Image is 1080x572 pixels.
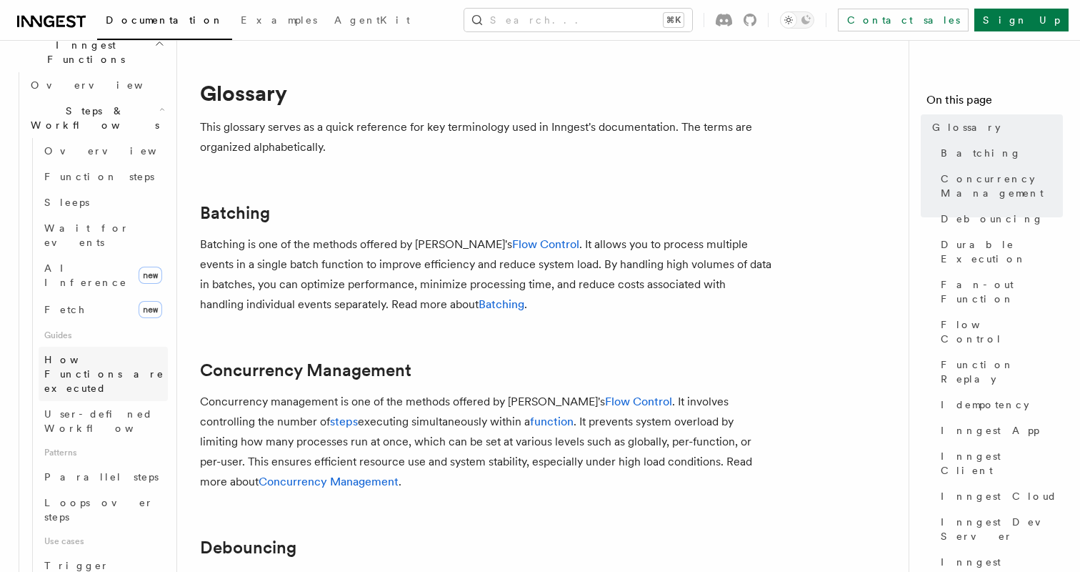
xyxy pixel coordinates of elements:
span: Inngest Cloud [941,489,1057,503]
span: Durable Execution [941,237,1063,266]
a: Parallel steps [39,464,168,490]
a: AI Inferencenew [39,255,168,295]
span: Patterns [39,441,168,464]
a: Batching [479,297,524,311]
a: Documentation [97,4,232,40]
a: Flow Control [935,312,1063,352]
span: Inngest Functions [11,38,154,66]
a: Contact sales [838,9,969,31]
span: Documentation [106,14,224,26]
span: Examples [241,14,317,26]
a: Overview [39,138,168,164]
a: steps [330,415,358,428]
span: User-defined Workflows [44,408,173,434]
span: AgentKit [334,14,410,26]
span: Steps & Workflows [25,104,159,132]
a: Glossary [926,114,1063,140]
a: How Functions are executed [39,347,168,401]
a: Durable Execution [935,232,1063,272]
span: Glossary [932,120,1001,134]
a: Inngest Client [935,443,1063,483]
a: function [530,415,574,428]
a: Fetchnew [39,295,168,324]
span: Inngest App [941,423,1039,438]
span: Guides [39,324,168,347]
a: Sign Up [974,9,1069,31]
span: Overview [44,145,191,157]
span: Flow Control [941,317,1063,346]
p: Batching is one of the methods offered by [PERSON_NAME]'s . It allows you to process multiple eve... [200,235,771,315]
span: Fetch [44,304,86,315]
span: Overview [31,79,178,91]
span: Wait for events [44,222,129,248]
a: Function Replay [935,352,1063,392]
span: How Functions are executed [44,354,164,394]
button: Inngest Functions [11,32,168,72]
a: Debouncing [200,538,296,558]
a: Debouncing [935,206,1063,232]
span: new [139,301,162,318]
a: Overview [25,72,168,98]
a: Flow Control [512,237,579,251]
span: Debouncing [941,212,1044,226]
p: Concurrency management is one of the methods offered by [PERSON_NAME]'s . It involves controlling... [200,392,771,492]
a: Flow Control [605,395,672,408]
span: Loops over steps [44,497,154,523]
a: AgentKit [326,4,419,39]
a: Wait for events [39,215,168,255]
span: Inngest Client [941,449,1063,478]
a: Examples [232,4,326,39]
a: Fan-out Function [935,272,1063,312]
span: Parallel steps [44,471,159,483]
span: Inngest Dev Server [941,515,1063,543]
a: Concurrency Management [935,166,1063,206]
a: Loops over steps [39,490,168,530]
span: Batching [941,146,1021,160]
a: Function steps [39,164,168,189]
button: Toggle dark mode [780,11,814,29]
a: Inngest App [935,418,1063,443]
a: Sleeps [39,189,168,215]
span: Function steps [44,171,154,182]
span: Use cases [39,530,168,553]
span: Fan-out Function [941,277,1063,306]
a: Concurrency Management [200,360,411,380]
span: new [139,267,162,284]
h4: On this page [926,92,1063,114]
a: Batching [935,140,1063,166]
button: Search...⌘K [464,9,692,31]
h1: Glossary [200,80,771,106]
p: This glossary serves as a quick reference for key terminology used in Inngest's documentation. Th... [200,117,771,157]
a: User-defined Workflows [39,401,168,441]
span: Idempotency [941,398,1029,412]
span: AI Inference [44,262,127,288]
button: Steps & Workflows [25,98,168,138]
span: Sleeps [44,197,89,208]
a: Inngest Cloud [935,483,1063,509]
span: Function Replay [941,357,1063,386]
span: Concurrency Management [941,172,1063,200]
a: Concurrency Management [259,475,399,488]
a: Inngest Dev Server [935,509,1063,549]
a: Batching [200,203,270,223]
a: Idempotency [935,392,1063,418]
kbd: ⌘K [664,13,684,27]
